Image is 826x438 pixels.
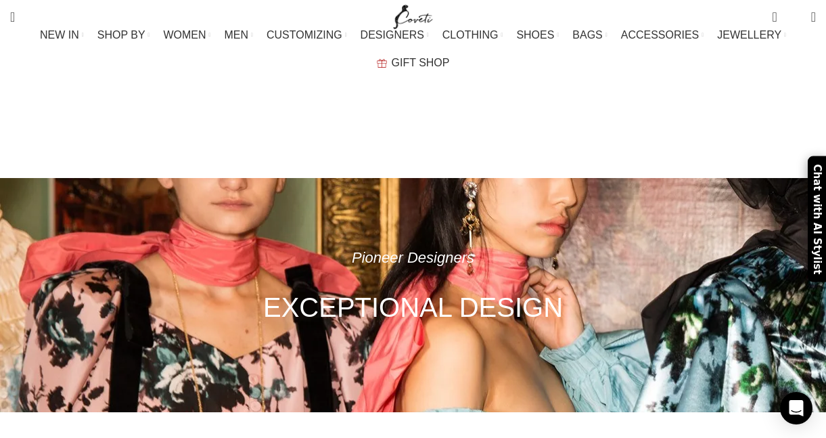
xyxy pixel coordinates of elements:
h1: About us [354,78,472,114]
a: NEW IN [40,22,84,49]
span: CLOTHING [442,28,499,41]
span: ACCESSORIES [621,28,699,41]
em: Pioneer Designers [352,249,474,266]
a: BAGS [572,22,607,49]
span: GIFT SHOP [392,56,450,69]
a: WOMEN [163,22,210,49]
span: MEN [225,28,249,41]
span: 0 [773,7,783,17]
a: SHOP BY [97,22,150,49]
span: SHOES [516,28,554,41]
a: Search [3,3,22,30]
img: GiftBag [377,59,387,68]
a: CUSTOMIZING [267,22,347,49]
a: GIFT SHOP [377,49,450,76]
div: Open Intercom Messenger [780,392,812,424]
a: DESIGNERS [361,22,429,49]
span: About us [411,123,457,135]
span: 0 [790,14,800,24]
span: WOMEN [163,28,206,41]
a: Site logo [390,10,436,22]
span: JEWELLERY [717,28,781,41]
span: BAGS [572,28,602,41]
a: ACCESSORIES [621,22,704,49]
span: CUSTOMIZING [267,28,342,41]
a: CLOTHING [442,22,503,49]
a: SHOES [516,22,559,49]
span: DESIGNERS [361,28,424,41]
span: NEW IN [40,28,79,41]
div: My Wishlist [787,3,801,30]
h4: EXCEPTIONAL DESIGN [263,290,563,324]
a: MEN [225,22,253,49]
span: SHOP BY [97,28,145,41]
a: JEWELLERY [717,22,786,49]
div: Main navigation [3,22,823,76]
a: 0 [765,3,783,30]
a: Home [368,123,397,135]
